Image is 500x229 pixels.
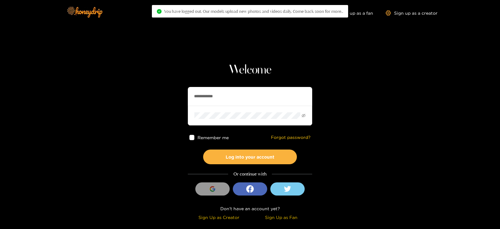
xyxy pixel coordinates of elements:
div: Don't have an account yet? [188,205,312,212]
a: Forgot password? [271,135,311,140]
div: Or continue with [188,170,312,178]
a: Sign up as a creator [386,10,437,16]
a: Sign up as a fan [330,10,373,16]
span: check-circle [157,9,162,14]
div: Sign Up as Creator [189,214,248,221]
span: eye-invisible [302,114,306,118]
div: Sign Up as Fan [252,214,311,221]
span: You have logged out. Our models upload new photos and videos daily. Come back soon for more.. [164,9,343,14]
span: Remember me [198,135,229,140]
button: Log into your account [203,150,297,164]
h1: Welcome [188,63,312,78]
